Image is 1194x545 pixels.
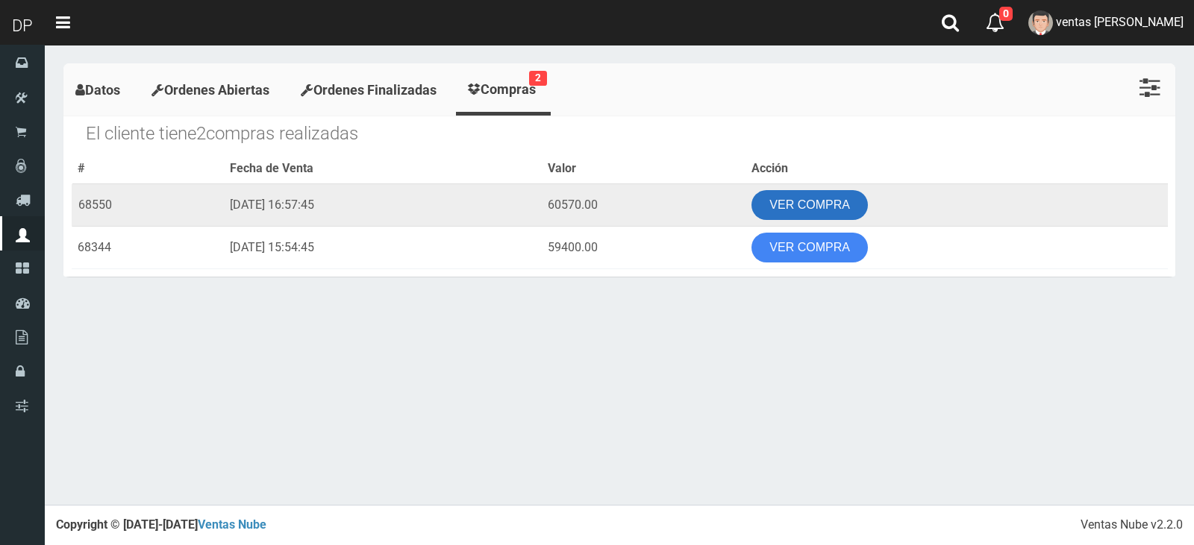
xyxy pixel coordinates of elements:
td: 60570.00 [542,184,746,227]
td: 68344 [72,227,224,269]
a: VER COMPRA [751,233,868,262]
img: User Image [1028,10,1053,35]
div: Ventas Nube v2.2.0 [1081,517,1183,534]
h1: El cliente tiene compras realizadas [86,124,1168,143]
td: [DATE] 15:54:45 [224,227,541,269]
th: Valor [542,154,746,183]
small: 2 [529,71,547,86]
strong: Copyright © [DATE]-[DATE] [56,517,266,532]
th: Acción [746,154,1168,183]
span: Datos [85,82,120,98]
span: ventas [PERSON_NAME] [1056,15,1184,29]
span: 0 [999,7,1013,21]
a: Datos [63,67,136,113]
td: 68550 [72,184,224,227]
a: Compras2 [456,67,551,112]
td: 59400.00 [542,227,746,269]
a: Ordenes Finalizadas [289,67,452,113]
a: VER COMPRA [751,190,868,220]
span: Ordenes Finalizadas [313,82,437,98]
span: 2 [196,123,206,144]
th: Fecha de Venta [224,154,541,183]
a: Ordenes Abiertas [140,67,285,113]
th: # [72,154,224,183]
td: [DATE] 16:57:45 [224,184,541,227]
span: Compras [481,81,536,97]
span: Ordenes Abiertas [164,82,269,98]
a: Ventas Nube [198,517,266,532]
